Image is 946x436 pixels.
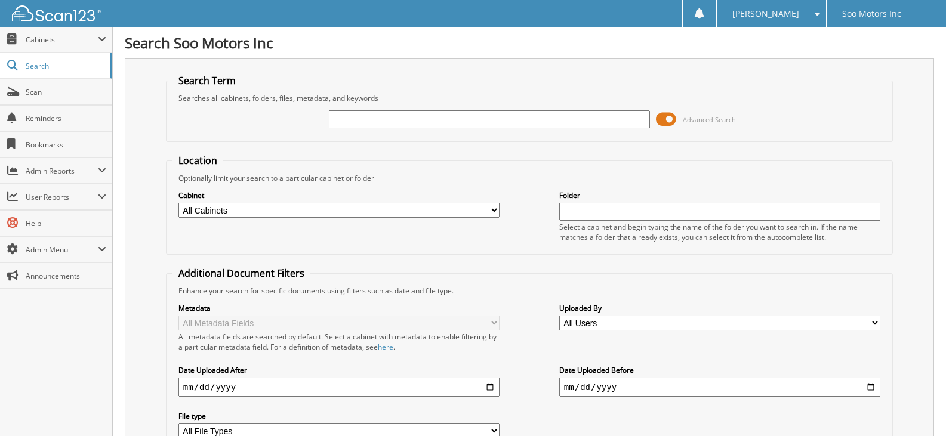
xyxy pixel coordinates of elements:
span: Help [26,218,106,228]
span: Advanced Search [683,115,736,124]
label: File type [178,411,500,421]
legend: Search Term [172,74,242,87]
span: Announcements [26,271,106,281]
span: User Reports [26,192,98,202]
label: Metadata [178,303,500,313]
img: scan123-logo-white.svg [12,5,101,21]
div: Enhance your search for specific documents using filters such as date and file type. [172,286,886,296]
span: [PERSON_NAME] [732,10,799,17]
iframe: Chat Widget [886,379,946,436]
div: Select a cabinet and begin typing the name of the folder you want to search in. If the name match... [559,222,880,242]
a: here [378,342,393,352]
span: Cabinets [26,35,98,45]
label: Date Uploaded After [178,365,500,375]
h1: Search Soo Motors Inc [125,33,934,52]
input: end [559,378,880,397]
div: All metadata fields are searched by default. Select a cabinet with metadata to enable filtering b... [178,332,500,352]
legend: Location [172,154,223,167]
div: Searches all cabinets, folders, files, metadata, and keywords [172,93,886,103]
label: Cabinet [178,190,500,200]
span: Admin Menu [26,245,98,255]
span: Scan [26,87,106,97]
div: Optionally limit your search to a particular cabinet or folder [172,173,886,183]
input: start [178,378,500,397]
span: Reminders [26,113,106,123]
label: Uploaded By [559,303,880,313]
span: Soo Motors Inc [842,10,901,17]
label: Folder [559,190,880,200]
legend: Additional Document Filters [172,267,310,280]
span: Bookmarks [26,140,106,150]
label: Date Uploaded Before [559,365,880,375]
span: Search [26,61,104,71]
span: Admin Reports [26,166,98,176]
